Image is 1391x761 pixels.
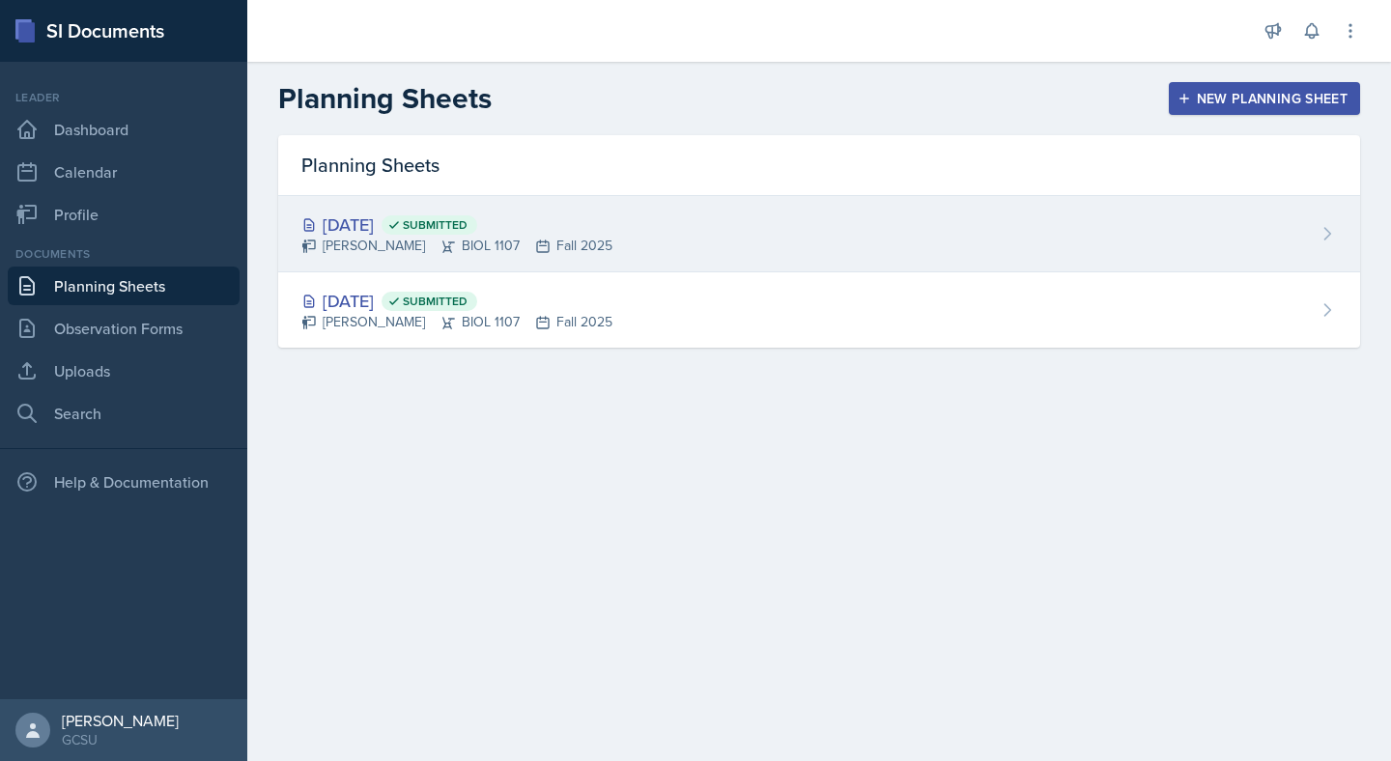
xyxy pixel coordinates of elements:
[8,195,240,234] a: Profile
[8,352,240,390] a: Uploads
[8,394,240,433] a: Search
[8,463,240,501] div: Help & Documentation
[301,236,612,256] div: [PERSON_NAME] BIOL 1107 Fall 2025
[301,211,612,238] div: [DATE]
[278,196,1360,272] a: [DATE] Submitted [PERSON_NAME]BIOL 1107Fall 2025
[8,89,240,106] div: Leader
[1181,91,1348,106] div: New Planning Sheet
[8,110,240,149] a: Dashboard
[301,288,612,314] div: [DATE]
[8,267,240,305] a: Planning Sheets
[278,81,492,116] h2: Planning Sheets
[8,245,240,263] div: Documents
[8,153,240,191] a: Calendar
[62,730,179,749] div: GCSU
[403,217,468,233] span: Submitted
[278,272,1360,348] a: [DATE] Submitted [PERSON_NAME]BIOL 1107Fall 2025
[278,135,1360,196] div: Planning Sheets
[403,294,468,309] span: Submitted
[62,711,179,730] div: [PERSON_NAME]
[1169,82,1360,115] button: New Planning Sheet
[8,309,240,348] a: Observation Forms
[301,312,612,332] div: [PERSON_NAME] BIOL 1107 Fall 2025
